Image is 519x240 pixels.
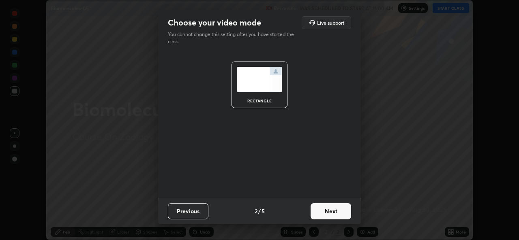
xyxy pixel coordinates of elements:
[317,20,344,25] h5: Live support
[311,203,351,219] button: Next
[168,17,261,28] h2: Choose your video mode
[262,207,265,215] h4: 5
[258,207,261,215] h4: /
[168,203,208,219] button: Previous
[237,67,282,92] img: normalScreenIcon.ae25ed63.svg
[255,207,257,215] h4: 2
[168,31,299,45] p: You cannot change this setting after you have started the class
[243,99,276,103] div: rectangle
